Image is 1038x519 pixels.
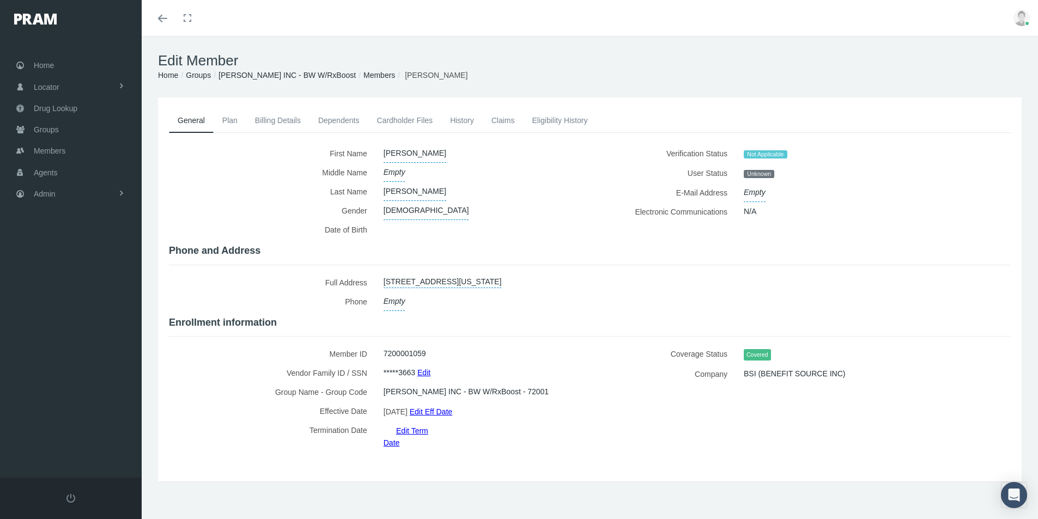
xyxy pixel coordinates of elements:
[598,344,736,364] label: Coverage Status
[169,182,375,201] label: Last Name
[384,344,426,363] span: 7200001059
[14,14,57,25] img: PRAM_20_x_78.png
[169,163,375,182] label: Middle Name
[363,71,395,80] a: Members
[744,170,774,179] span: Unknown
[169,344,375,363] label: Member ID
[158,71,178,80] a: Home
[34,55,54,76] span: Home
[384,423,428,450] a: Edit Term Date
[169,220,375,239] label: Date of Birth
[246,108,309,132] a: Billing Details
[483,108,524,132] a: Claims
[218,71,356,80] a: [PERSON_NAME] INC - BW W/RxBoost
[169,108,214,133] a: General
[1013,10,1030,26] img: user-placeholder.jpg
[384,404,408,420] span: [DATE]
[384,292,405,311] span: Empty
[384,273,502,288] a: [STREET_ADDRESS][US_STATE]
[598,364,736,383] label: Company
[441,108,483,132] a: History
[1001,482,1027,508] div: Open Intercom Messenger
[598,144,736,163] label: Verification Status
[169,401,375,420] label: Effective Date
[417,364,430,380] a: Edit
[384,382,549,401] span: [PERSON_NAME] INC - BW W/RxBoost - 72001
[384,144,446,163] span: [PERSON_NAME]
[214,108,246,132] a: Plan
[523,108,596,132] a: Eligibility History
[744,183,766,202] span: Empty
[598,163,736,183] label: User Status
[368,108,441,132] a: Cardholder Files
[169,292,375,311] label: Phone
[384,201,469,220] span: [DEMOGRAPHIC_DATA]
[410,404,452,419] a: Edit Eff Date
[169,245,1011,257] h4: Phone and Address
[744,150,787,159] span: Not Applicable
[384,163,405,182] span: Empty
[34,141,65,161] span: Members
[34,184,56,204] span: Admin
[169,144,375,163] label: First Name
[309,108,368,132] a: Dependents
[744,364,845,383] span: BSI (BENEFIT SOURCE INC)
[169,363,375,382] label: Vendor Family ID / SSN
[169,317,1011,329] h4: Enrollment information
[186,71,211,80] a: Groups
[384,182,446,201] span: [PERSON_NAME]
[169,420,375,449] label: Termination Date
[169,382,375,401] label: Group Name - Group Code
[405,71,468,80] span: [PERSON_NAME]
[744,202,756,221] span: N/A
[34,162,58,183] span: Agents
[158,52,1022,69] h1: Edit Member
[598,202,736,221] label: Electronic Communications
[34,77,59,97] span: Locator
[34,98,77,119] span: Drug Lookup
[744,349,771,361] span: Covered
[34,119,59,140] span: Groups
[169,201,375,220] label: Gender
[169,273,375,292] label: Full Address
[598,183,736,202] label: E-Mail Address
